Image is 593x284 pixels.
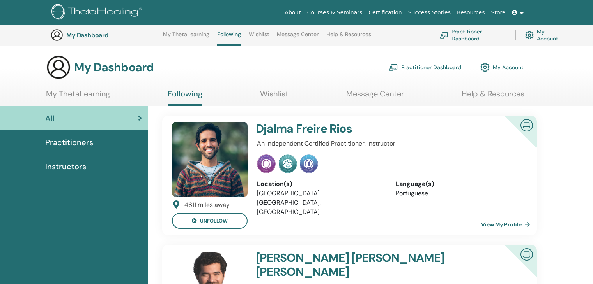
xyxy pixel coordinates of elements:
img: Certified Online Instructor [517,245,536,263]
a: Message Center [346,89,404,104]
a: Help & Resources [326,31,371,44]
a: Wishlist [249,31,269,44]
a: Practitioner Dashboard [389,59,461,76]
a: Following [168,89,202,106]
img: cog.svg [525,29,534,41]
li: [GEOGRAPHIC_DATA], [GEOGRAPHIC_DATA], [GEOGRAPHIC_DATA] [257,189,384,217]
a: Practitioner Dashboard [440,26,506,44]
img: default.jpg [172,122,248,197]
a: View My Profile [481,217,533,232]
button: unfollow [172,213,248,229]
h4: Djalma Freire Rios [256,122,477,136]
img: chalkboard-teacher.svg [440,32,448,38]
li: Portuguese [396,189,522,198]
a: Certification [365,5,405,20]
div: Location(s) [257,179,384,189]
div: Certified Online Instructor [492,116,537,160]
img: logo.png [51,4,145,21]
div: 4611 miles away [184,200,230,210]
a: Following [217,31,241,46]
a: Success Stories [405,5,454,20]
a: Wishlist [260,89,289,104]
h3: My Dashboard [74,60,154,74]
a: Store [488,5,509,20]
a: Message Center [277,31,319,44]
a: Resources [454,5,488,20]
a: About [281,5,304,20]
a: Courses & Seminars [304,5,366,20]
h4: [PERSON_NAME] [PERSON_NAME] [PERSON_NAME] [256,251,477,279]
img: generic-user-icon.jpg [51,29,63,41]
p: An Independent Certified Practitioner, Instructor [257,139,522,148]
img: chalkboard-teacher.svg [389,64,398,71]
img: generic-user-icon.jpg [46,55,71,80]
div: Language(s) [396,179,522,189]
img: cog.svg [480,61,490,74]
a: My Account [480,59,524,76]
span: All [45,112,55,124]
a: Help & Resources [462,89,524,104]
span: Instructors [45,161,86,172]
a: My ThetaLearning [46,89,110,104]
a: My Account [525,26,565,44]
span: Practitioners [45,137,93,148]
a: My ThetaLearning [163,31,209,44]
img: Certified Online Instructor [517,116,536,133]
h3: My Dashboard [66,32,144,39]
